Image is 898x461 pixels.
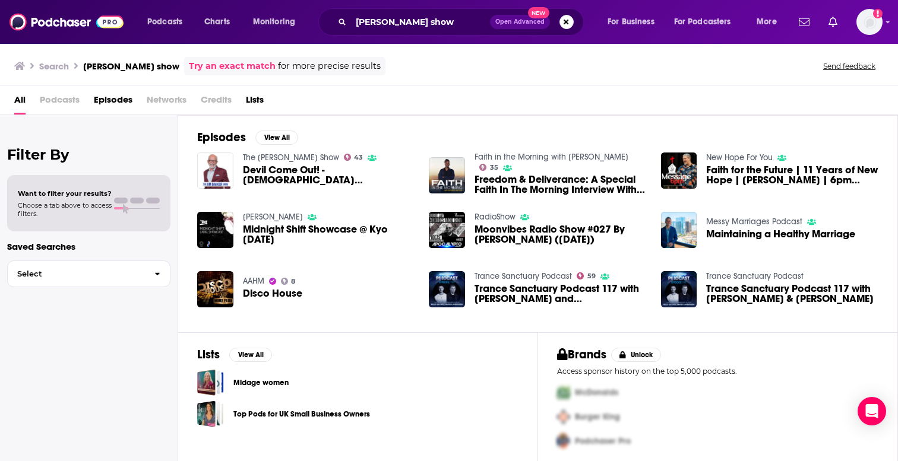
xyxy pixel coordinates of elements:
a: All [14,90,26,115]
img: User Profile [856,9,883,35]
span: Open Advanced [495,19,545,25]
a: Faith for the Future | 11 Years of New Hope | Robbie Howells | 6pm 6th May 2023 [706,165,878,185]
a: Avneesh [243,212,303,222]
a: Moonvibes Radio Show #027 By Robbie Jay (24.09.2014) [475,224,647,244]
span: New [528,7,549,18]
button: open menu [139,12,198,31]
a: Midage women [197,369,224,396]
div: Search podcasts, credits, & more... [330,8,595,36]
a: Faith for the Future | 11 Years of New Hope | Robbie Howells | 6pm 6th May 2023 [661,152,697,189]
h2: Episodes [197,130,246,145]
img: Devil Come Out! - Pastor Donna Howells [197,152,233,189]
img: Podchaser - Follow, Share and Rate Podcasts [10,11,124,33]
span: Maintaining a Healthy Marriage [706,229,855,239]
span: 43 [354,155,363,160]
h3: [PERSON_NAME] show [83,61,179,72]
img: First Pro Logo [552,380,575,405]
span: Lists [246,90,264,115]
h3: Search [39,61,69,72]
span: Podchaser Pro [575,436,631,446]
span: Charts [204,14,230,30]
a: ListsView All [197,347,272,362]
span: Credits [201,90,232,115]
span: Moonvibes Radio Show #027 By [PERSON_NAME] ([DATE]) [475,224,647,244]
span: Burger King [575,412,620,422]
span: Want to filter your results? [18,189,112,198]
span: Midnight Shift Showcase @ Kyo [DATE] [243,224,415,244]
img: Trance Sanctuary Podcast 117 with Billy Gillies and Mark Landragin [429,271,465,307]
a: Disco House [243,288,302,298]
span: For Business [608,14,654,30]
span: Podcasts [147,14,182,30]
button: open menu [666,12,748,31]
a: Charts [197,12,237,31]
span: Choose a tab above to access filters. [18,201,112,218]
a: Trance Sanctuary Podcast [706,271,804,281]
a: 8 [281,278,296,285]
a: Top Pods for UK Small Business Owners [233,408,370,421]
a: Freedom & Deliverance: A Special Faith In The Morning Interview With Pastor Donna Howells [475,174,647,195]
a: Show notifications dropdown [794,12,814,32]
a: Episodes [94,90,132,115]
button: Unlock [611,348,662,362]
button: Select [7,260,170,287]
img: Disco House [197,271,233,307]
a: 43 [344,154,363,161]
span: Trance Sanctuary Podcast 117 with [PERSON_NAME] and [PERSON_NAME] [475,284,647,304]
a: Trance Sanctuary Podcast 117 with Billy Gillies and Mark Landragin [475,284,647,304]
a: Faith in the Morning with Kerrick Butler [475,152,628,162]
a: Messy Marriages Podcast [706,217,802,227]
a: Midnight Shift Showcase @ Kyo 12.07.13 [243,224,415,244]
p: Access sponsor history on the top 5,000 podcasts. [557,367,878,376]
button: open menu [245,12,311,31]
span: for more precise results [278,59,381,73]
a: 35 [479,164,498,171]
a: The Jim Bakker Show [243,152,339,163]
a: EpisodesView All [197,130,298,145]
span: 8 [291,279,295,284]
a: 59 [577,272,596,279]
h2: Brands [557,347,606,362]
a: Trance Sanctuary Podcast 117 with Billy Gillies & Mark Landragin [706,284,878,304]
img: Maintaining a Healthy Marriage [661,212,697,248]
a: Midage women [233,376,289,389]
span: Freedom & Deliverance: A Special Faith In The Morning Interview With Pastor [PERSON_NAME] [475,174,647,195]
button: open menu [748,12,792,31]
img: Moonvibes Radio Show #027 By Robbie Jay (24.09.2014) [429,212,465,248]
img: Trance Sanctuary Podcast 117 with Billy Gillies & Mark Landragin [661,271,697,307]
a: Top Pods for UK Small Business Owners [197,400,224,427]
span: 35 [490,165,498,170]
img: Midnight Shift Showcase @ Kyo 12.07.13 [197,212,233,248]
h2: Filter By [7,146,170,163]
span: For Podcasters [674,14,731,30]
button: open menu [599,12,669,31]
h2: Lists [197,347,220,362]
a: RadioShow [475,212,516,222]
a: AAHM [243,276,264,286]
button: Show profile menu [856,9,883,35]
span: Networks [147,90,186,115]
a: Try an exact match [189,59,276,73]
img: Second Pro Logo [552,405,575,429]
span: Monitoring [253,14,295,30]
span: Devil Come Out! - [DEMOGRAPHIC_DATA] [PERSON_NAME] [243,165,415,185]
img: Freedom & Deliverance: A Special Faith In The Morning Interview With Pastor Donna Howells [429,157,465,193]
span: Logged in as TinaPugh [856,9,883,35]
svg: Add a profile image [873,9,883,18]
button: Send feedback [820,61,879,71]
span: Select [8,270,145,278]
a: New Hope For You [706,152,773,163]
span: McDonalds [575,387,618,398]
